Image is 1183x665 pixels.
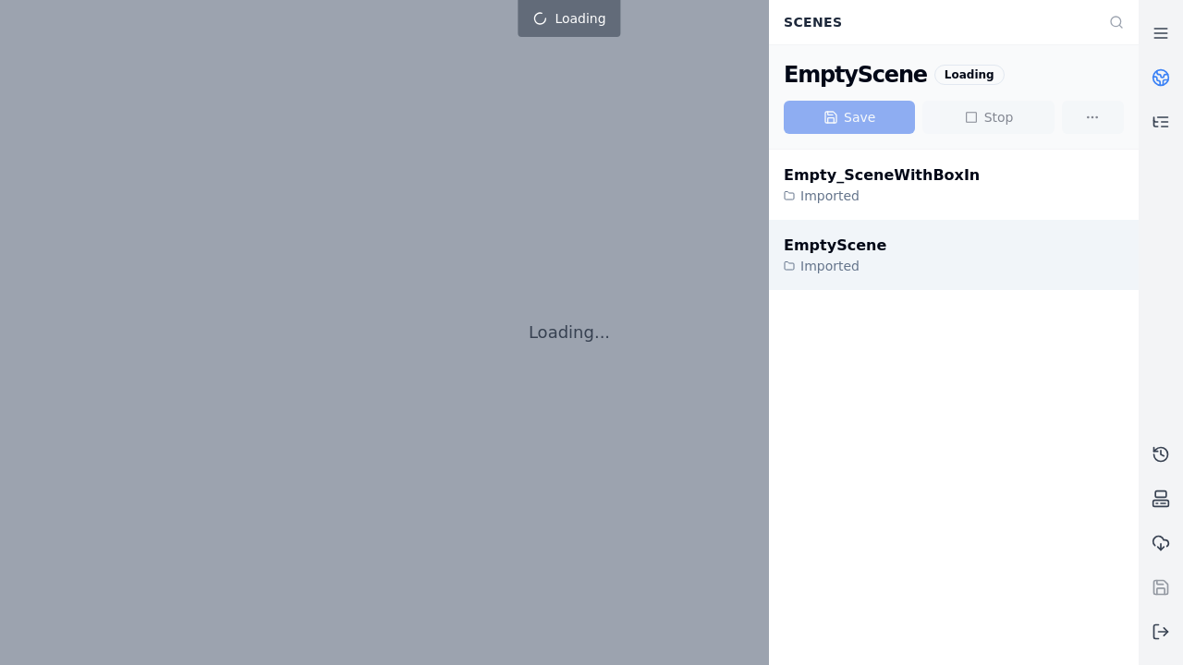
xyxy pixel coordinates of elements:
[784,60,927,90] div: EmptyScene
[555,9,605,28] span: Loading
[784,187,980,205] div: Imported
[784,164,980,187] div: Empty_SceneWithBoxIn
[784,235,886,257] div: EmptyScene
[934,65,1005,85] div: Loading
[529,320,610,345] p: Loading...
[784,257,886,275] div: Imported
[773,5,1098,40] div: Scenes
